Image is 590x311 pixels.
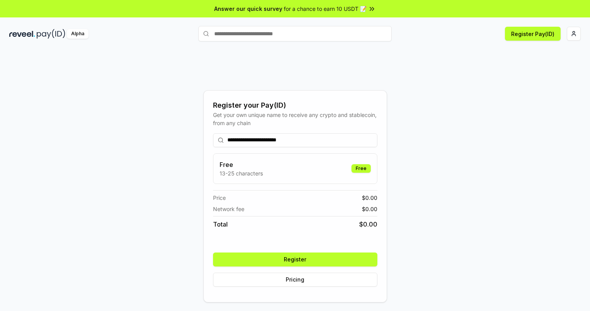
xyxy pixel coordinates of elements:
[67,29,89,39] div: Alpha
[213,205,244,213] span: Network fee
[213,253,377,266] button: Register
[214,5,282,13] span: Answer our quick survey
[351,164,371,173] div: Free
[505,27,561,41] button: Register Pay(ID)
[362,205,377,213] span: $ 0.00
[213,220,228,229] span: Total
[37,29,65,39] img: pay_id
[213,194,226,202] span: Price
[213,111,377,127] div: Get your own unique name to receive any crypto and stablecoin, from any chain
[220,169,263,177] p: 13-25 characters
[213,273,377,287] button: Pricing
[213,100,377,111] div: Register your Pay(ID)
[359,220,377,229] span: $ 0.00
[284,5,367,13] span: for a chance to earn 10 USDT 📝
[9,29,35,39] img: reveel_dark
[220,160,263,169] h3: Free
[362,194,377,202] span: $ 0.00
